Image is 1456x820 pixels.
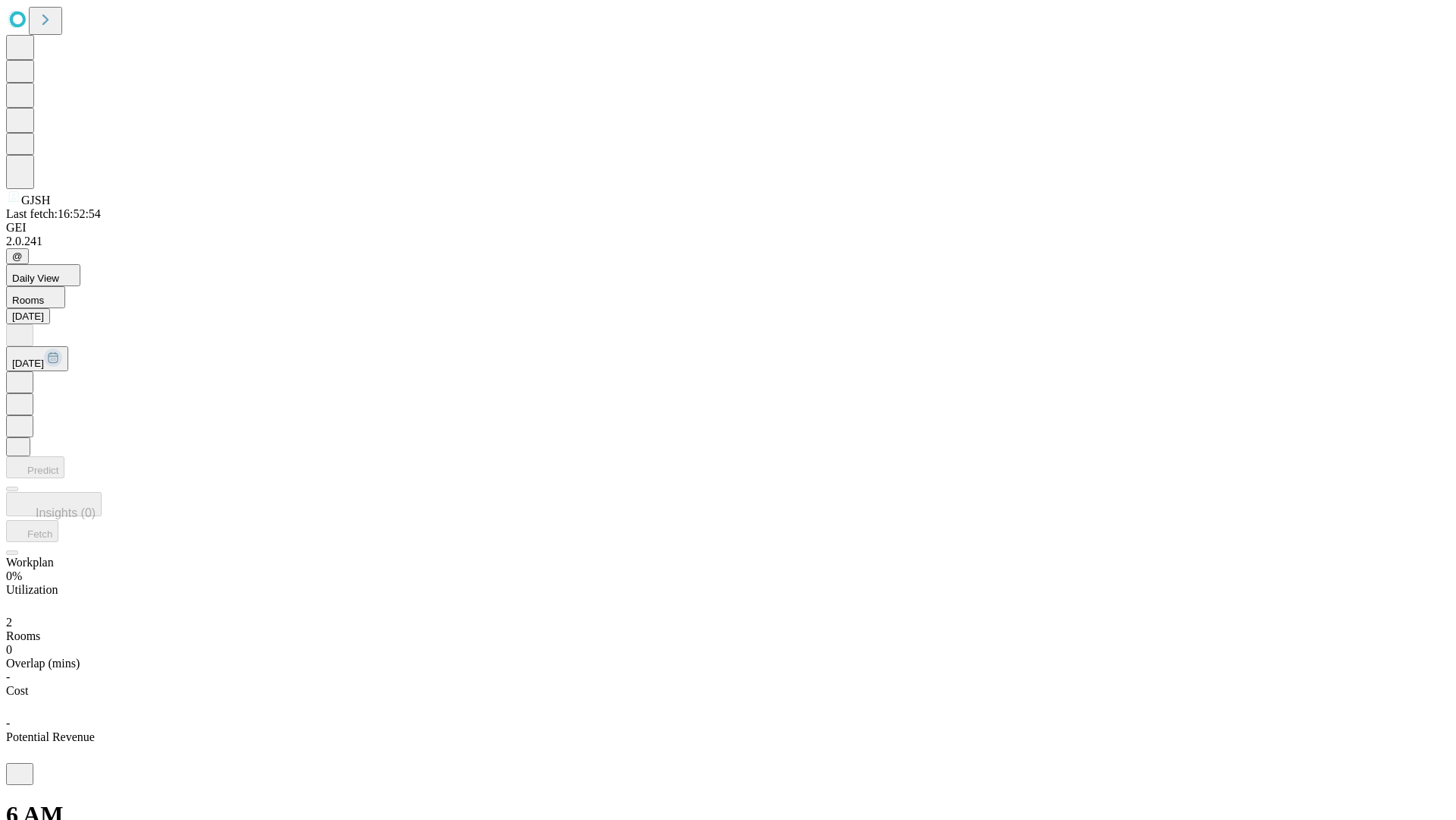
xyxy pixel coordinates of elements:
button: [DATE] [6,346,68,371]
span: GJSH [21,194,50,207]
button: Insights (0) [6,492,102,516]
div: 2.0.241 [6,235,1450,248]
span: 0% [6,569,22,582]
span: Cost [6,684,28,697]
span: - [6,717,10,730]
span: - [6,670,10,683]
span: Workplan [6,556,54,569]
span: 0 [6,643,12,656]
button: Rooms [6,286,65,308]
span: [DATE] [12,358,44,369]
span: Last fetch: 16:52:54 [6,207,101,220]
span: @ [12,251,23,262]
span: Daily View [12,273,59,284]
button: [DATE] [6,308,50,324]
span: Rooms [6,629,40,642]
button: Predict [6,456,64,478]
span: 2 [6,616,12,629]
button: @ [6,248,29,264]
button: Daily View [6,264,80,286]
span: Rooms [12,295,44,306]
span: Insights (0) [36,506,96,519]
div: GEI [6,221,1450,235]
button: Fetch [6,520,58,542]
span: Potential Revenue [6,730,95,743]
span: Utilization [6,583,58,596]
span: Overlap (mins) [6,657,80,670]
